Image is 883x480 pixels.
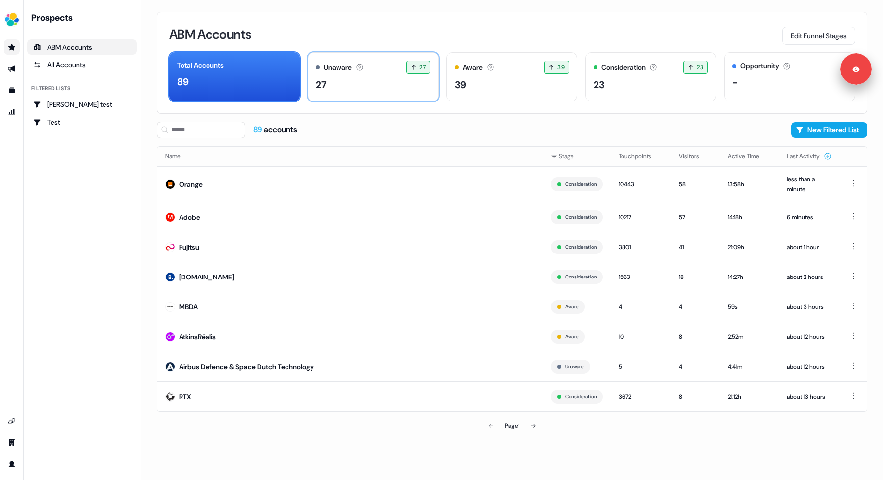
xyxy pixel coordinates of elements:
[740,61,779,71] div: Opportunity
[787,272,831,282] div: about 2 hours
[728,272,771,282] div: 14:27h
[565,180,597,189] button: Consideration
[4,61,20,76] a: Go to outbound experience
[565,392,597,401] button: Consideration
[179,332,216,342] div: AtkinsRéalis
[619,212,663,222] div: 10217
[557,62,565,72] span: 39
[728,148,771,165] button: Active Time
[565,332,578,341] button: Aware
[27,97,137,112] a: Go to Kelly test
[679,392,712,402] div: 8
[619,242,663,252] div: 3801
[679,362,712,372] div: 4
[697,62,703,72] span: 23
[157,147,543,166] th: Name
[253,125,264,135] span: 89
[728,302,771,312] div: 59s
[33,60,131,70] div: All Accounts
[179,212,200,222] div: Adobe
[27,39,137,55] a: ABM Accounts
[179,362,314,372] div: Airbus Defence & Space Dutch Technology
[732,75,738,90] div: -
[787,392,831,402] div: about 13 hours
[782,27,855,45] button: Edit Funnel Stages
[169,28,251,41] h3: ABM Accounts
[791,122,867,138] button: New Filtered List
[787,212,831,222] div: 6 minutes
[27,57,137,73] a: All accounts
[565,303,578,311] button: Aware
[179,179,203,189] div: Orange
[565,362,584,371] button: Unaware
[679,302,712,312] div: 4
[619,302,663,312] div: 4
[4,456,20,472] a: Go to profile
[787,332,831,342] div: about 12 hours
[177,60,224,71] div: Total Accounts
[787,242,831,252] div: about 1 hour
[787,148,831,165] button: Last Activity
[27,114,137,130] a: Go to Test
[177,75,189,89] div: 89
[4,82,20,98] a: Go to templates
[179,272,234,282] div: [DOMAIN_NAME]
[679,242,712,252] div: 41
[728,212,771,222] div: 14:18h
[728,179,771,189] div: 13:58h
[4,435,20,451] a: Go to team
[619,392,663,402] div: 3672
[179,242,199,252] div: Fujitsu
[4,104,20,120] a: Go to attribution
[31,12,137,24] div: Prospects
[455,77,466,92] div: 39
[324,62,352,73] div: Unaware
[565,243,597,252] button: Consideration
[179,302,198,312] div: MBDA
[316,77,327,92] div: 27
[463,62,483,73] div: Aware
[679,148,711,165] button: Visitors
[565,273,597,281] button: Consideration
[33,100,131,109] div: [PERSON_NAME] test
[619,272,663,282] div: 1563
[419,62,426,72] span: 27
[619,179,663,189] div: 10443
[33,117,131,127] div: Test
[4,39,20,55] a: Go to prospects
[33,42,131,52] div: ABM Accounts
[619,332,663,342] div: 10
[31,84,70,93] div: Filtered lists
[787,302,831,312] div: about 3 hours
[551,152,603,161] div: Stage
[619,148,663,165] button: Touchpoints
[679,179,712,189] div: 58
[179,392,191,402] div: RTX
[728,332,771,342] div: 2:52m
[728,362,771,372] div: 4:41m
[619,362,663,372] div: 5
[253,125,297,135] div: accounts
[679,272,712,282] div: 18
[565,213,597,222] button: Consideration
[505,421,519,430] div: Page 1
[787,175,831,194] div: less than a minute
[594,77,604,92] div: 23
[601,62,646,73] div: Consideration
[728,242,771,252] div: 21:09h
[728,392,771,402] div: 21:12h
[679,332,712,342] div: 8
[679,212,712,222] div: 57
[787,362,831,372] div: about 12 hours
[4,413,20,429] a: Go to integrations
